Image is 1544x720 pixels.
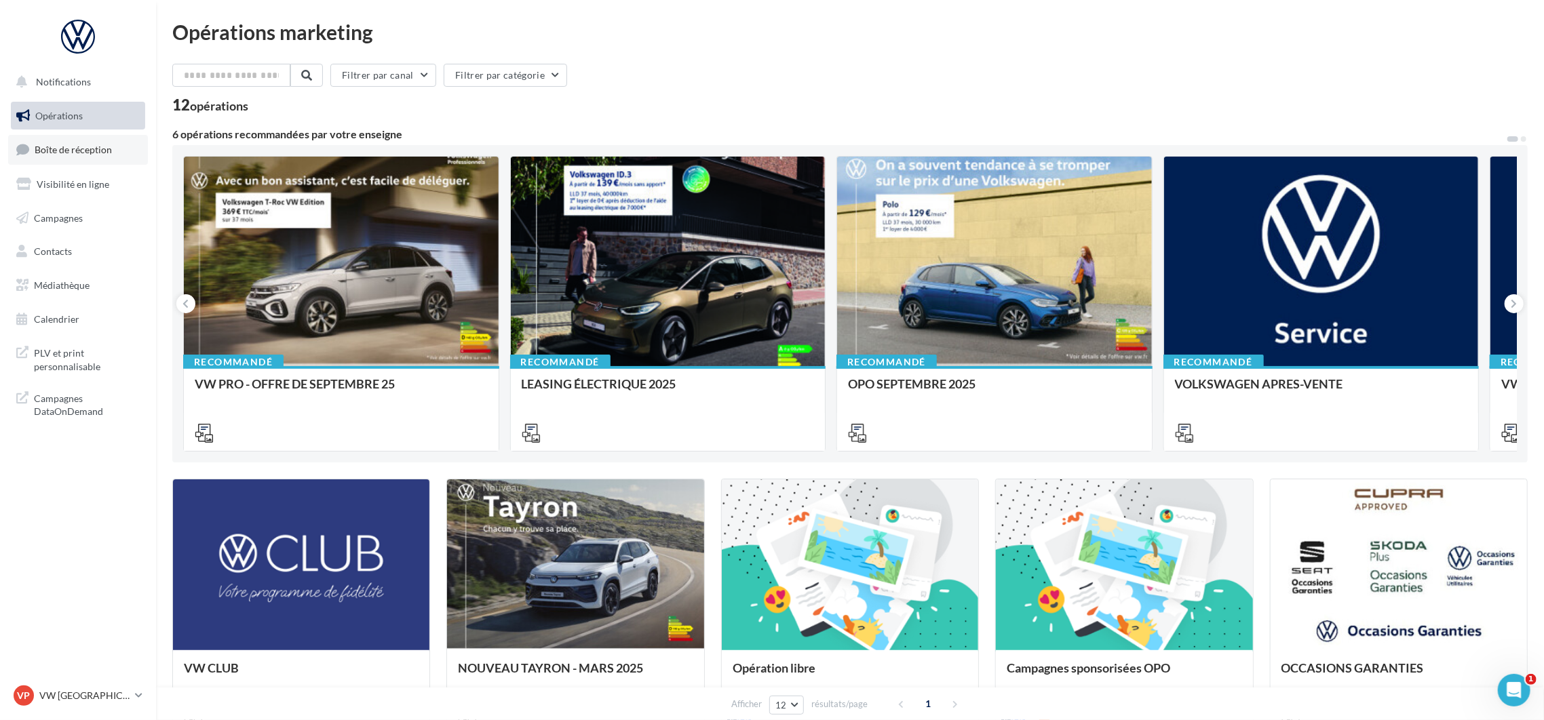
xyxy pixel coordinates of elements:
[18,689,31,702] span: VP
[458,661,693,688] div: NOUVEAU TAYRON - MARS 2025
[11,683,145,708] a: VP VW [GEOGRAPHIC_DATA] 20
[8,204,148,233] a: Campagnes
[34,212,83,223] span: Campagnes
[848,377,1141,404] div: OPO SEPTEMBRE 2025
[733,661,967,688] div: Opération libre
[8,102,148,130] a: Opérations
[34,313,79,325] span: Calendrier
[34,344,140,373] span: PLV et print personnalisable
[1175,377,1468,404] div: VOLKSWAGEN APRES-VENTE
[775,700,787,711] span: 12
[444,64,567,87] button: Filtrer par catégorie
[330,64,436,87] button: Filtrer par canal
[836,355,937,369] div: Recommandé
[8,68,142,96] button: Notifications
[811,698,868,711] span: résultats/page
[1498,674,1530,706] iframe: Intercom live chat
[35,144,112,155] span: Boîte de réception
[1007,661,1241,688] div: Campagnes sponsorisées OPO
[731,698,762,711] span: Afficher
[34,279,90,291] span: Médiathèque
[8,237,148,266] a: Contacts
[918,693,940,715] span: 1
[8,170,148,199] a: Visibilité en ligne
[8,384,148,424] a: Campagnes DataOnDemand
[34,245,72,257] span: Contacts
[195,377,488,404] div: VW PRO - OFFRE DE SEPTEMBRE 25
[8,271,148,300] a: Médiathèque
[522,377,815,404] div: LEASING ÉLECTRIQUE 2025
[769,696,804,715] button: 12
[8,305,148,334] a: Calendrier
[172,98,248,113] div: 12
[34,389,140,418] span: Campagnes DataOnDemand
[184,661,419,688] div: VW CLUB
[172,22,1528,42] div: Opérations marketing
[8,135,148,164] a: Boîte de réception
[172,129,1506,140] div: 6 opérations recommandées par votre enseigne
[37,178,109,190] span: Visibilité en ligne
[1163,355,1264,369] div: Recommandé
[510,355,611,369] div: Recommandé
[190,100,248,112] div: opérations
[1281,661,1516,688] div: OCCASIONS GARANTIES
[39,689,130,702] p: VW [GEOGRAPHIC_DATA] 20
[35,110,83,121] span: Opérations
[36,76,91,87] span: Notifications
[1526,674,1537,685] span: 1
[8,338,148,378] a: PLV et print personnalisable
[183,355,284,369] div: Recommandé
